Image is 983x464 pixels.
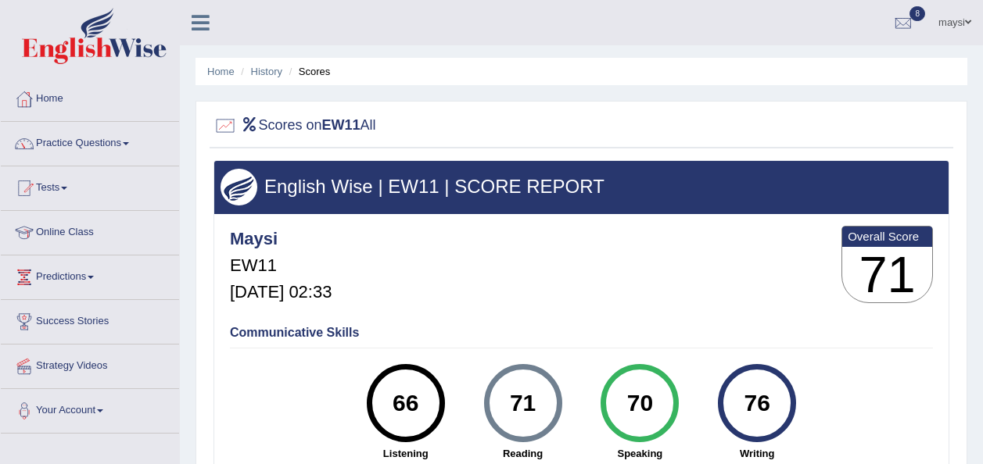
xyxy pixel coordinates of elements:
b: EW11 [322,117,361,133]
a: Success Stories [1,300,179,339]
h4: Maysi [230,230,332,248]
div: 76 [729,370,786,436]
h3: 71 [842,247,932,303]
strong: Listening [355,446,457,461]
a: Online Class [1,211,179,250]
a: Home [1,77,179,116]
h4: Communicative Skills [230,326,933,340]
div: 70 [612,370,669,436]
h5: [DATE] 02:33 [230,283,332,302]
a: Your Account [1,389,179,428]
a: Home [207,66,235,77]
a: Practice Questions [1,122,179,161]
span: 8 [909,6,925,21]
div: 71 [494,370,551,436]
a: Tests [1,166,179,205]
strong: Writing [706,446,808,461]
h3: English Wise | EW11 | SCORE REPORT [221,177,942,197]
a: Predictions [1,255,179,294]
div: 66 [377,370,434,436]
li: Scores [285,64,331,79]
h2: Scores on All [213,114,376,137]
img: wings.png [221,169,257,205]
b: Overall Score [848,230,927,243]
strong: Speaking [589,446,691,461]
strong: Reading [472,446,574,461]
a: Strategy Videos [1,344,179,384]
a: History [251,66,282,77]
h5: EW11 [230,256,332,275]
